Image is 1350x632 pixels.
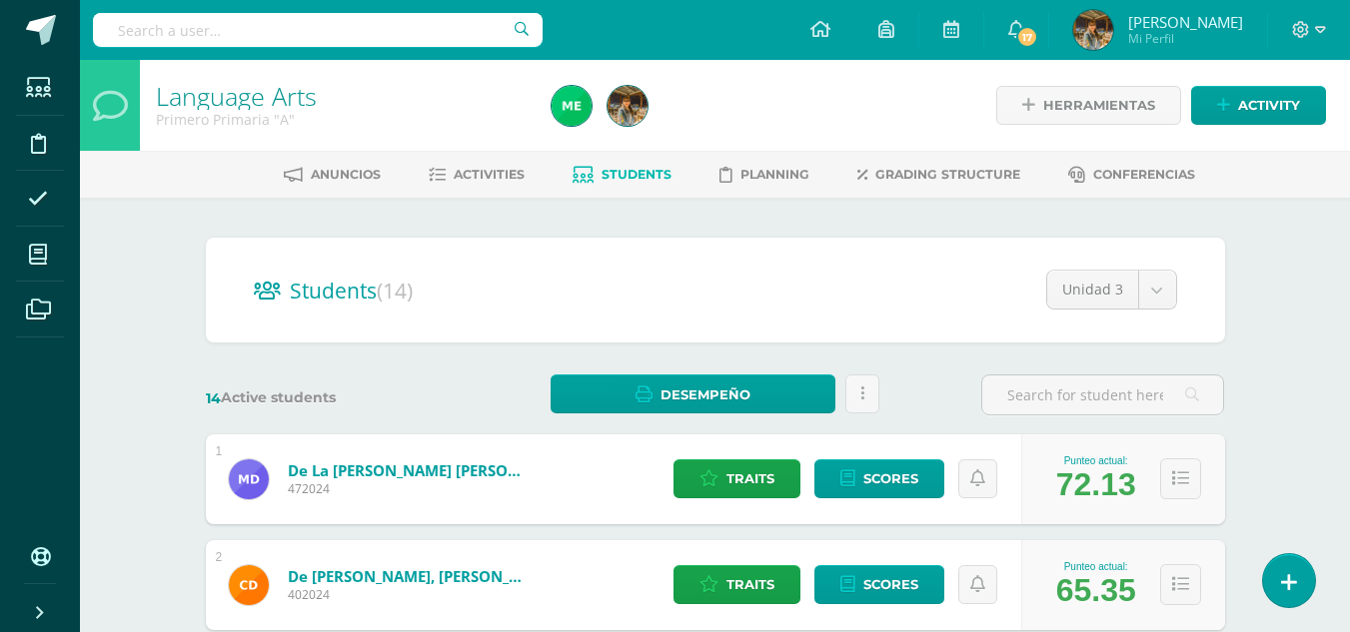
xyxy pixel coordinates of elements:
[156,110,528,129] div: Primero Primaria 'A'
[288,586,528,603] span: 402024
[229,565,269,605] img: 64b36ecc852536fc211e5b04ce399c1e.png
[1043,87,1155,124] span: Herramientas
[1056,455,1136,466] div: Punteo actual:
[1016,26,1038,48] span: 17
[1056,561,1136,572] div: Punteo actual:
[429,159,525,191] a: Activities
[740,167,809,182] span: Planning
[1047,271,1176,309] a: Unidad 3
[814,459,944,498] a: Scores
[661,376,750,413] span: Desempeño
[284,159,381,191] a: Anuncios
[814,565,944,604] a: Scores
[1068,159,1195,191] a: Conferencias
[229,459,269,499] img: bb77c5b3a1d98eaf8924342af6dd95dd.png
[1093,167,1195,182] span: Conferencias
[1128,30,1243,47] span: Mi Perfil
[288,460,528,480] a: de la [PERSON_NAME] [PERSON_NAME]
[674,565,800,604] a: Traits
[1191,86,1326,125] a: Activity
[206,388,449,407] label: Active students
[608,86,648,126] img: 2dbaa8b142e8d6ddec163eea0aedc140.png
[982,375,1223,414] input: Search for student here…
[551,374,835,413] a: Desempeño
[1128,12,1243,32] span: [PERSON_NAME]
[288,566,528,586] a: de [PERSON_NAME], [PERSON_NAME]
[290,277,413,305] span: Students
[552,86,592,126] img: a2535e102792dd4727d5fe42d999ccec.png
[288,480,528,497] span: 472024
[1238,87,1300,124] span: Activity
[573,159,672,191] a: Students
[206,389,221,407] span: 14
[602,167,672,182] span: Students
[311,167,381,182] span: Anuncios
[726,566,774,603] span: Traits
[875,167,1020,182] span: Grading structure
[93,13,543,47] input: Search a user…
[674,459,800,498] a: Traits
[216,444,223,458] div: 1
[1056,572,1136,609] div: 65.35
[726,460,774,497] span: Traits
[454,167,525,182] span: Activities
[156,82,528,110] h1: Language Arts
[1062,271,1123,309] span: Unidad 3
[719,159,809,191] a: Planning
[1056,466,1136,503] div: 72.13
[216,550,223,564] div: 2
[156,79,317,113] a: Language Arts
[377,277,413,305] span: (14)
[996,86,1181,125] a: Herramientas
[863,460,918,497] span: Scores
[1073,10,1113,50] img: 2dbaa8b142e8d6ddec163eea0aedc140.png
[863,566,918,603] span: Scores
[857,159,1020,191] a: Grading structure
